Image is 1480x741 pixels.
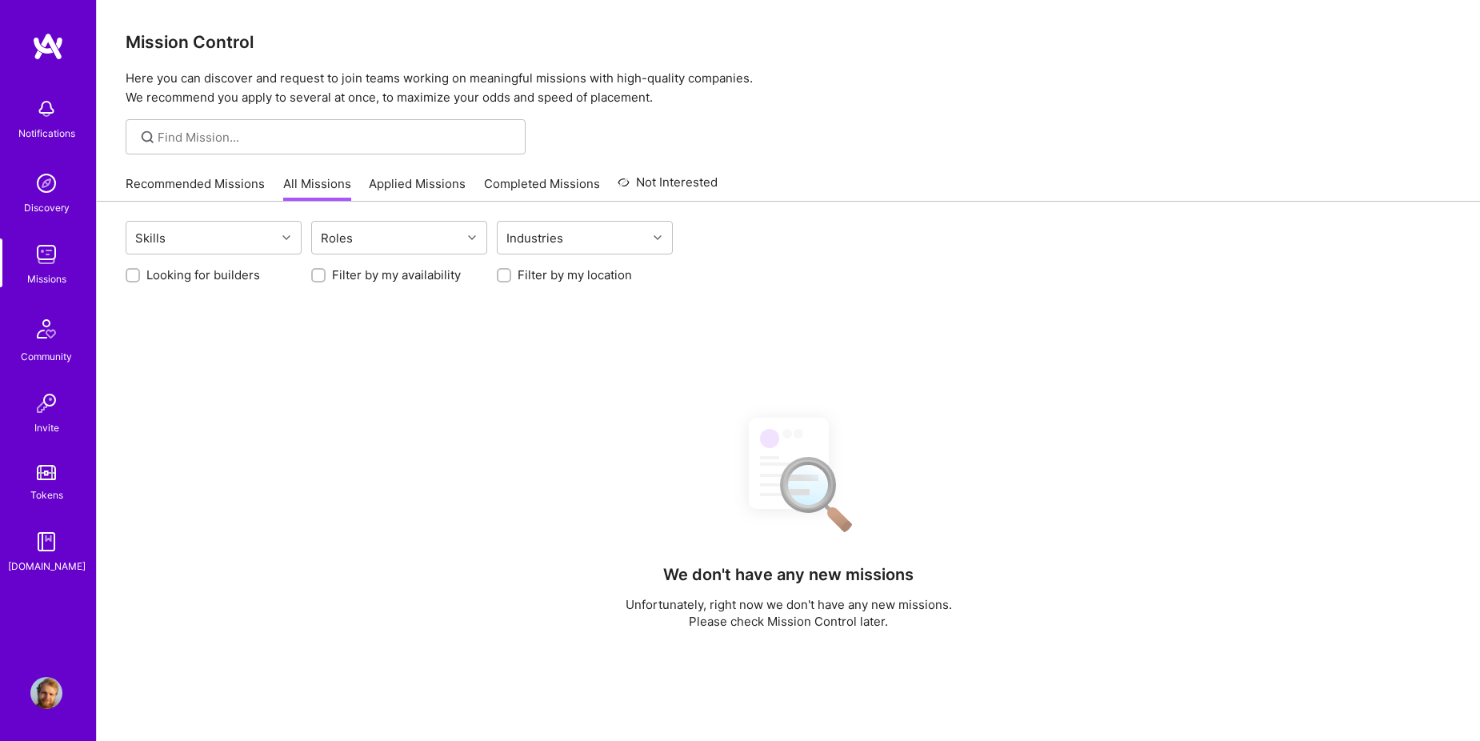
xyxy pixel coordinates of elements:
img: tokens [37,465,56,480]
h3: Mission Control [126,32,1451,52]
img: No Results [721,403,857,543]
div: [DOMAIN_NAME] [8,558,86,575]
div: Invite [34,419,59,436]
img: teamwork [30,238,62,270]
i: icon Chevron [468,234,476,242]
i: icon SearchGrey [138,128,157,146]
p: Please check Mission Control later. [626,613,952,630]
h4: We don't have any new missions [663,565,914,584]
img: Invite [30,387,62,419]
img: guide book [30,526,62,558]
div: Skills [131,226,170,250]
img: Community [27,310,66,348]
input: Find Mission... [158,129,514,146]
div: Community [21,348,72,365]
a: Applied Missions [369,175,466,202]
a: All Missions [283,175,351,202]
img: discovery [30,167,62,199]
p: Here you can discover and request to join teams working on meaningful missions with high-quality ... [126,69,1451,107]
a: User Avatar [26,677,66,709]
div: Industries [502,226,567,250]
p: Unfortunately, right now we don't have any new missions. [626,596,952,613]
label: Looking for builders [146,266,260,283]
img: User Avatar [30,677,62,709]
i: icon Chevron [654,234,662,242]
div: Tokens [30,487,63,503]
img: logo [32,32,64,61]
label: Filter by my location [518,266,632,283]
i: icon Chevron [282,234,290,242]
a: Completed Missions [484,175,600,202]
a: Not Interested [618,173,718,202]
label: Filter by my availability [332,266,461,283]
div: Notifications [18,125,75,142]
a: Recommended Missions [126,175,265,202]
img: bell [30,93,62,125]
div: Discovery [24,199,70,216]
div: Roles [317,226,357,250]
div: Missions [27,270,66,287]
